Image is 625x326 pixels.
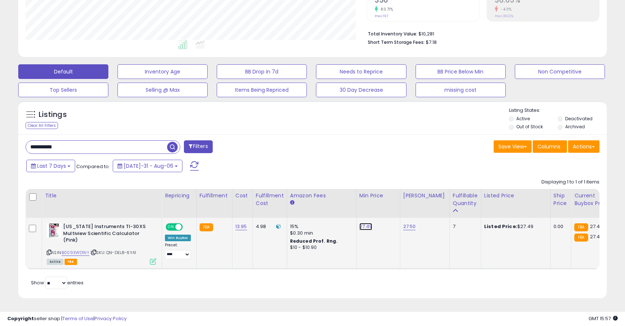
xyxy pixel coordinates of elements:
div: 4.98 [256,223,281,230]
button: Actions [568,140,599,153]
label: Archived [565,124,585,130]
div: Repricing [165,192,193,200]
div: Min Price [359,192,397,200]
button: Filters [184,140,212,153]
button: 30 Day Decrease [316,83,406,97]
li: $10,281 [368,29,594,38]
button: Columns [533,140,567,153]
b: Listed Price: [484,223,517,230]
button: Top Sellers [18,83,108,97]
div: ASIN: [47,223,156,264]
div: Fulfillment [200,192,229,200]
div: $10 - $10.90 [290,244,351,251]
span: $7.18 [426,39,437,46]
span: 27.45 [590,223,603,230]
h5: Listings [39,110,67,120]
label: Out of Stock [516,124,543,130]
div: Displaying 1 to 1 of 1 items [541,179,599,186]
a: Terms of Use [62,315,93,322]
div: 15% [290,223,351,230]
button: Selling @ Max [117,83,208,97]
a: B0093WD1NY [62,250,89,256]
div: Preset: [165,243,191,259]
button: Save View [494,140,532,153]
small: 80.71% [378,7,393,12]
span: 27.45 [590,233,603,240]
small: Prev: 197 [375,14,388,18]
label: Active [516,115,530,122]
a: 27.50 [403,223,416,230]
strong: Copyright [7,315,34,322]
div: Listed Price [484,192,547,200]
span: ON [166,224,175,230]
button: [DATE]-31 - Aug-06 [113,160,182,172]
p: Listing States: [509,107,607,114]
div: [PERSON_NAME] [403,192,447,200]
div: $0.30 min [290,230,351,236]
button: Default [18,64,108,79]
a: 13.95 [235,223,247,230]
b: Short Term Storage Fees: [368,39,425,45]
div: 7 [453,223,475,230]
button: Items Being Repriced [217,83,307,97]
span: [DATE]-31 - Aug-06 [124,162,173,170]
div: Cost [235,192,250,200]
div: Amazon Fees [290,192,353,200]
small: FBA [574,223,588,231]
div: Fulfillable Quantity [453,192,478,207]
span: Show: entries [31,279,84,286]
button: missing cost [416,83,506,97]
span: Last 7 Days [37,162,66,170]
div: seller snap | | [7,315,127,322]
label: Deactivated [565,115,593,122]
span: | SKU: QN-DEL8-6YA1 [90,250,136,255]
small: Amazon Fees. [290,200,294,206]
div: $27.49 [484,223,545,230]
span: FBA [65,259,77,265]
span: All listings currently available for purchase on Amazon [47,259,63,265]
div: Fulfillment Cost [256,192,284,207]
button: BB Price Below Min [416,64,506,79]
button: Inventory Age [117,64,208,79]
span: Columns [537,143,560,150]
div: Clear All Filters [26,122,58,129]
div: Title [45,192,159,200]
a: 27.49 [359,223,373,230]
span: 2025-08-14 15:57 GMT [589,315,618,322]
small: -4.11% [498,7,512,12]
button: Last 7 Days [26,160,75,172]
button: Non Competitive [515,64,605,79]
div: Current Buybox Price [574,192,612,207]
button: Needs to Reprice [316,64,406,79]
a: Privacy Policy [94,315,127,322]
button: BB Drop in 7d [217,64,307,79]
div: 0.00 [553,223,566,230]
div: Win BuyBox [165,235,191,241]
small: Prev: 38.22% [495,14,513,18]
div: Ship Price [553,192,568,207]
span: OFF [182,224,193,230]
img: 518InhkecAL._SL40_.jpg [47,223,61,238]
b: Total Inventory Value: [368,31,417,37]
small: FBA [574,234,588,242]
small: FBA [200,223,213,231]
span: Compared to: [76,163,110,170]
b: Reduced Prof. Rng. [290,238,338,244]
b: [US_STATE] Instruments TI-30XS Multiview Scientific Calculator (Pink) [63,223,152,246]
